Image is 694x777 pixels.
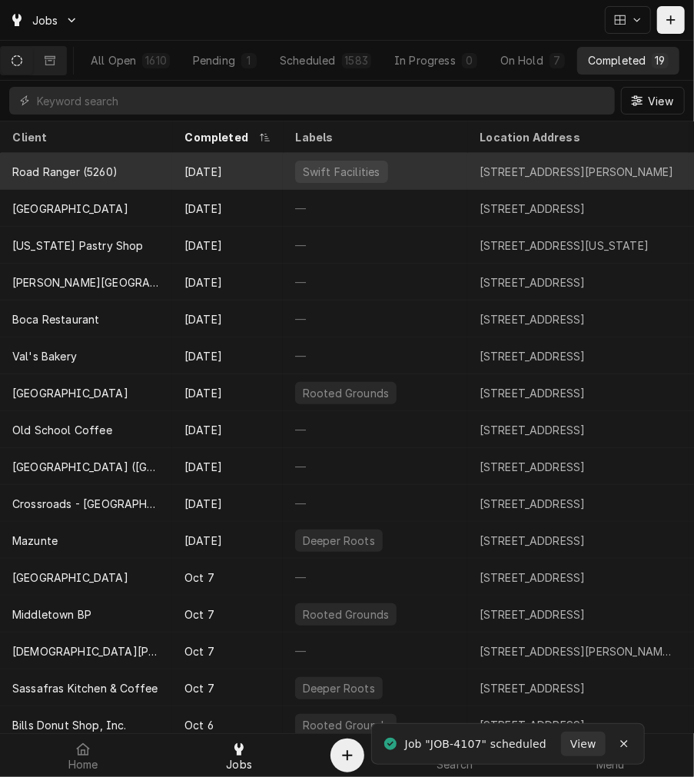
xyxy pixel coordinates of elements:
div: — [283,633,467,669]
div: 1610 [145,52,167,68]
input: Keyword search [37,87,607,115]
div: [GEOGRAPHIC_DATA] [12,201,128,217]
span: View [645,93,676,109]
div: Deeper Roots [301,533,377,549]
div: — [283,227,467,264]
div: 1 [244,52,254,68]
div: Completed [184,129,255,145]
div: 1583 [345,52,369,68]
div: Bills Donut Shop, Inc. [12,717,127,733]
div: Scheduled [280,52,335,68]
div: [DATE] [172,227,283,264]
div: [STREET_ADDRESS][US_STATE] [480,237,649,254]
div: Old School Coffee [12,422,112,438]
div: [STREET_ADDRESS] [480,201,586,217]
div: Val's Bakery [12,348,77,364]
a: Home [6,737,161,774]
span: Menu [596,759,625,771]
div: — [283,301,467,337]
div: Location Address [480,129,673,145]
div: [STREET_ADDRESS] [480,311,586,327]
div: All Open [91,52,136,68]
div: — [283,190,467,227]
div: Rooted Grounds [301,385,390,401]
div: Crossroads - [GEOGRAPHIC_DATA] [12,496,160,512]
div: [US_STATE] Pastry Shop [12,237,144,254]
div: [STREET_ADDRESS] [480,606,586,623]
span: View [567,736,599,752]
div: Boca Restaurant [12,311,99,327]
div: — [283,411,467,448]
div: [DATE] [172,190,283,227]
div: [STREET_ADDRESS][PERSON_NAME][US_STATE] [480,643,676,659]
div: Oct 7 [172,596,283,633]
div: Mazunte [12,533,58,549]
div: [DATE] [172,448,283,485]
button: View [561,732,606,756]
div: Oct 7 [172,559,283,596]
div: — [283,485,467,522]
div: Swift Facilities [301,164,382,180]
div: [DATE] [172,264,283,301]
div: [STREET_ADDRESS] [480,348,586,364]
a: Jobs [162,737,317,774]
div: — [283,448,467,485]
div: — [283,264,467,301]
div: [DATE] [172,374,283,411]
button: Create Object [330,739,364,772]
span: Jobs [226,759,252,771]
div: [DATE] [172,153,283,190]
button: View [621,87,685,115]
div: 19 [655,52,665,68]
div: Labels [295,129,455,145]
div: Oct 7 [172,669,283,706]
div: [STREET_ADDRESS] [480,422,586,438]
div: [STREET_ADDRESS] [480,459,586,475]
div: [GEOGRAPHIC_DATA] [12,385,128,401]
div: [GEOGRAPHIC_DATA] ([GEOGRAPHIC_DATA]) [12,459,160,475]
div: [DATE] [172,522,283,559]
div: [STREET_ADDRESS] [480,680,586,696]
div: [STREET_ADDRESS] [480,569,586,586]
div: [DATE] [172,411,283,448]
div: [DATE] [172,301,283,337]
div: 0 [465,52,474,68]
div: [STREET_ADDRESS] [480,385,586,401]
div: Rooted Grounds [301,606,390,623]
div: On Hold [500,52,543,68]
div: [STREET_ADDRESS][PERSON_NAME] [480,164,674,180]
span: Home [68,759,98,771]
div: [PERSON_NAME][GEOGRAPHIC_DATA] ([GEOGRAPHIC_DATA]) [12,274,160,291]
div: 7 [553,52,562,68]
div: Sassafras Kitchen & Coffee [12,680,158,696]
div: [GEOGRAPHIC_DATA] [12,569,128,586]
div: Rooted Grounds [301,717,390,733]
div: [STREET_ADDRESS] [480,533,586,549]
span: Search [437,759,473,771]
div: In Progress [394,52,456,68]
div: Oct 7 [172,633,283,669]
a: Go to Jobs [3,8,85,33]
div: Client [12,129,157,145]
span: Jobs [32,12,58,28]
div: — [283,559,467,596]
div: Oct 6 [172,706,283,743]
div: Completed [588,52,646,68]
div: [STREET_ADDRESS] [480,274,586,291]
div: Deeper Roots [301,680,377,696]
div: [DATE] [172,485,283,522]
div: [DEMOGRAPHIC_DATA][PERSON_NAME] [12,643,160,659]
div: Middletown BP [12,606,91,623]
div: [STREET_ADDRESS] [480,496,586,512]
div: [DATE] [172,337,283,374]
div: [STREET_ADDRESS] [480,717,586,733]
div: Road Ranger (5260) [12,164,118,180]
div: Pending [193,52,235,68]
div: Job "JOB-4107" scheduled [405,736,549,752]
div: — [283,337,467,374]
